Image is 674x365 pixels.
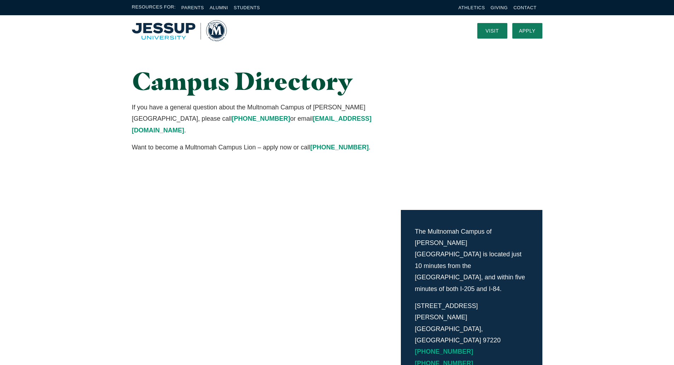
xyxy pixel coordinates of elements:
a: Giving [491,5,508,10]
a: Alumni [209,5,228,10]
a: Home [132,20,227,41]
p: If you have a general question about the Multnomah Campus of [PERSON_NAME][GEOGRAPHIC_DATA], plea... [132,102,401,136]
a: Apply [512,23,542,39]
a: [EMAIL_ADDRESS][DOMAIN_NAME] [132,115,371,133]
p: Want to become a Multnomah Campus Lion – apply now or call . [132,142,401,153]
a: [PHONE_NUMBER] [415,348,473,355]
a: Students [234,5,260,10]
span: Resources For: [132,4,176,12]
a: Visit [477,23,507,39]
img: Multnomah University Logo [132,20,227,41]
h1: Campus Directory [132,67,401,95]
a: [PHONE_NUMBER] [232,115,290,122]
a: Contact [513,5,536,10]
a: Athletics [459,5,485,10]
a: [PHONE_NUMBER] [310,144,369,151]
a: Parents [182,5,204,10]
p: The Multnomah Campus of [PERSON_NAME][GEOGRAPHIC_DATA] is located just 10 minutes from the [GEOGR... [415,226,528,295]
